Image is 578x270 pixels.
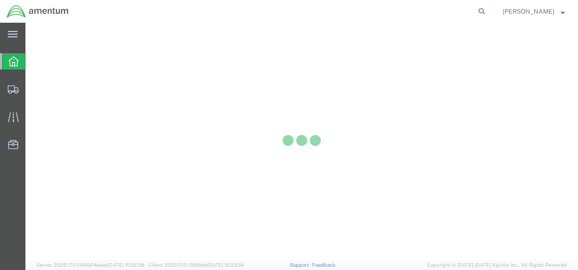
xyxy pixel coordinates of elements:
span: Server: 2025.17.0-1194904eeae [36,262,144,268]
span: [DATE] 10:23:34 [207,262,244,268]
a: Support [290,262,313,268]
span: Client: 2025.17.0-159f9de [149,262,244,268]
button: [PERSON_NAME] [502,6,565,17]
span: Kyle Recor [503,6,554,16]
a: Feedback [312,262,335,268]
span: [DATE] 10:32:38 [108,262,144,268]
span: Copyright © [DATE]-[DATE] Agistix Inc., All Rights Reserved [427,261,567,269]
img: logo [6,5,69,18]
